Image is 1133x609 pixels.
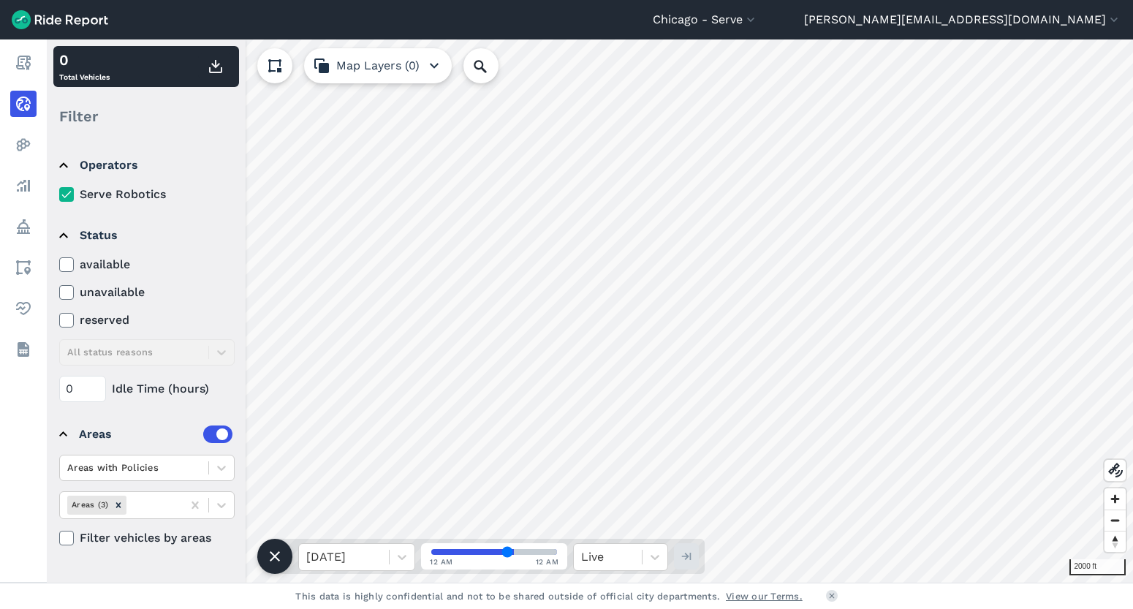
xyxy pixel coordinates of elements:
[59,284,235,301] label: unavailable
[10,336,37,363] a: Datasets
[53,94,239,139] div: Filter
[59,414,232,455] summary: Areas
[653,11,758,29] button: Chicago - Serve
[79,425,232,443] div: Areas
[1104,531,1126,552] button: Reset bearing to north
[59,145,232,186] summary: Operators
[10,254,37,281] a: Areas
[10,173,37,199] a: Analyze
[10,91,37,117] a: Realtime
[59,49,110,71] div: 0
[1069,559,1126,575] div: 2000 ft
[10,50,37,76] a: Report
[430,556,453,567] span: 12 AM
[304,48,452,83] button: Map Layers (0)
[804,11,1121,29] button: [PERSON_NAME][EMAIL_ADDRESS][DOMAIN_NAME]
[59,49,110,84] div: Total Vehicles
[12,10,108,29] img: Ride Report
[10,132,37,158] a: Heatmaps
[10,213,37,240] a: Policy
[47,39,1133,583] canvas: Map
[1104,488,1126,510] button: Zoom in
[67,496,110,514] div: Areas (3)
[726,589,803,603] a: View our Terms.
[463,48,522,83] input: Search Location or Vehicles
[59,256,235,273] label: available
[59,215,232,256] summary: Status
[59,186,235,203] label: Serve Robotics
[10,295,37,322] a: Health
[1104,510,1126,531] button: Zoom out
[536,556,559,567] span: 12 AM
[110,496,126,514] div: Remove Areas (3)
[59,376,235,402] div: Idle Time (hours)
[59,311,235,329] label: reserved
[59,529,235,547] label: Filter vehicles by areas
